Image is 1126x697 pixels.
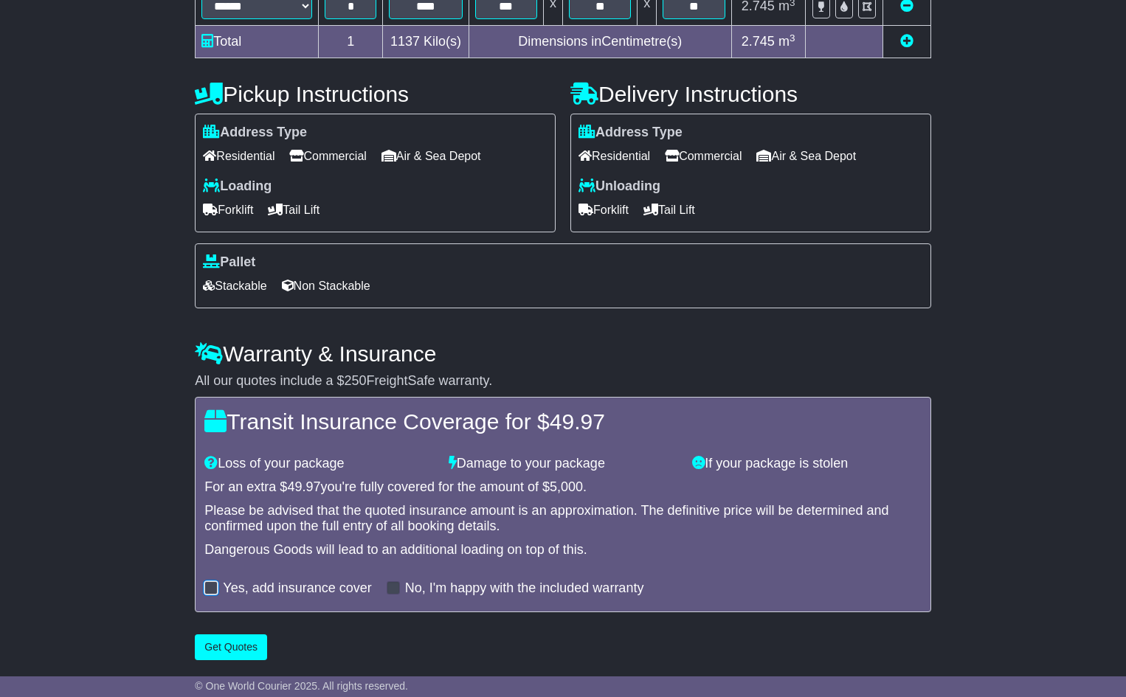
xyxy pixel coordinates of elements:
div: For an extra $ you're fully covered for the amount of $ . [204,479,921,496]
sup: 3 [790,32,795,44]
span: 49.97 [550,409,605,434]
div: All our quotes include a $ FreightSafe warranty. [195,373,930,389]
span: Forklift [203,198,253,221]
h4: Delivery Instructions [570,82,931,106]
div: Loss of your package [197,456,441,472]
span: Forklift [578,198,629,221]
td: Dimensions in Centimetre(s) [469,26,731,58]
span: Commercial [289,145,366,167]
span: 2.745 [742,34,775,49]
label: Address Type [203,125,307,141]
span: Tail Lift [643,198,695,221]
td: 1 [319,26,383,58]
label: No, I'm happy with the included warranty [405,580,644,597]
span: Tail Lift [268,198,320,221]
label: Pallet [203,254,255,271]
span: 5,000 [550,479,583,494]
td: Kilo(s) [383,26,469,58]
span: Non Stackable [282,274,370,297]
h4: Warranty & Insurance [195,341,930,366]
div: If your package is stolen [685,456,928,472]
span: © One World Courier 2025. All rights reserved. [195,680,408,692]
span: 1137 [390,34,420,49]
span: Commercial [665,145,742,167]
label: Loading [203,178,272,195]
span: 250 [344,373,366,388]
span: Residential [203,145,274,167]
h4: Transit Insurance Coverage for $ [204,409,921,434]
button: Get Quotes [195,634,267,660]
span: Residential [578,145,650,167]
span: Air & Sea Depot [381,145,481,167]
span: Stackable [203,274,266,297]
div: Please be advised that the quoted insurance amount is an approximation. The definitive price will... [204,503,921,535]
span: m [778,34,795,49]
div: Damage to your package [441,456,685,472]
td: Total [196,26,319,58]
span: 49.97 [287,479,320,494]
h4: Pickup Instructions [195,82,556,106]
label: Yes, add insurance cover [223,580,371,597]
div: Dangerous Goods will lead to an additional loading on top of this. [204,542,921,558]
a: Add new item [900,34,913,49]
span: Air & Sea Depot [756,145,856,167]
label: Address Type [578,125,683,141]
label: Unloading [578,178,660,195]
